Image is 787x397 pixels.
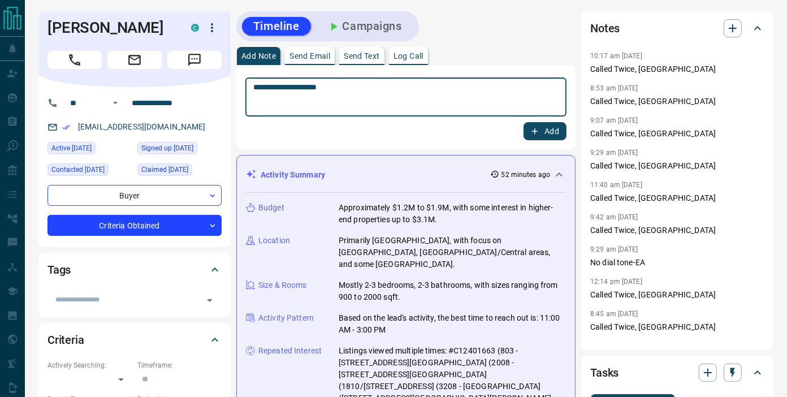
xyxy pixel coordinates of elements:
h2: Notes [590,19,620,37]
div: Activity Summary52 minutes ago [246,165,566,185]
p: Called Twice, [GEOGRAPHIC_DATA] [590,160,764,172]
p: Location [258,235,290,247]
button: Campaigns [315,17,413,36]
p: 12:14 pm [DATE] [590,278,642,286]
p: Send Text [344,52,380,60]
button: Open [109,96,122,110]
p: 10:17 am [DATE] [590,52,642,60]
p: Activity Pattern [258,312,314,324]
p: Approximately $1.2M to $1.9M, with some interest in higher-end properties up to $3.1M. [339,202,566,226]
p: Size & Rooms [258,279,307,291]
p: Repeated Interest [258,345,322,357]
button: Timeline [242,17,311,36]
p: No dial tone-EA [590,257,764,269]
button: Open [202,292,218,308]
span: Call [47,51,102,69]
p: Primarily [GEOGRAPHIC_DATA], with focus on [GEOGRAPHIC_DATA], [GEOGRAPHIC_DATA]/Central areas, an... [339,235,566,270]
p: Actively Searching: [47,360,132,370]
div: Tasks [590,359,764,386]
p: Activity Summary [261,169,325,181]
p: 9:42 am [DATE] [590,213,638,221]
span: Signed up [DATE] [141,143,193,154]
p: 8:53 am [DATE] [590,84,638,92]
svg: Email Verified [62,123,70,131]
span: Email [107,51,162,69]
p: 11:49 am [DATE] [590,342,642,350]
span: Message [167,51,222,69]
p: Called Twice, [GEOGRAPHIC_DATA] [590,192,764,204]
p: Called Twice, [GEOGRAPHIC_DATA] [590,63,764,75]
p: Called Twice, [GEOGRAPHIC_DATA] [590,128,764,140]
div: condos.ca [191,24,199,32]
p: Mostly 2-3 bedrooms, 2-3 bathrooms, with sizes ranging from 900 to 2000 sqft. [339,279,566,303]
p: Called Twice, [GEOGRAPHIC_DATA] [590,96,764,107]
h2: Criteria [47,331,84,349]
h2: Tasks [590,364,619,382]
p: 9:29 am [DATE] [590,245,638,253]
p: 8:45 am [DATE] [590,310,638,318]
div: Criteria [47,326,222,353]
div: Criteria Obtained [47,215,222,236]
p: Log Call [393,52,423,60]
p: 9:07 am [DATE] [590,116,638,124]
p: Send Email [289,52,330,60]
div: Notes [590,15,764,42]
div: Sun Sep 14 2025 [47,142,132,158]
span: Contacted [DATE] [51,164,105,175]
h2: Tags [47,261,71,279]
button: Add [524,122,567,140]
span: Active [DATE] [51,143,92,154]
div: Tue Apr 08 2025 [137,163,222,179]
p: Called Twice, [GEOGRAPHIC_DATA] [590,225,764,236]
div: Wed Aug 27 2025 [47,163,132,179]
div: Tue Apr 08 2025 [137,142,222,158]
p: 52 minutes ago [501,170,551,180]
a: [EMAIL_ADDRESS][DOMAIN_NAME] [78,122,206,131]
p: Called Twice, [GEOGRAPHIC_DATA] [590,289,764,301]
p: Based on the lead's activity, the best time to reach out is: 11:00 AM - 3:00 PM [339,312,566,336]
p: 9:29 am [DATE] [590,149,638,157]
p: Budget [258,202,284,214]
span: Claimed [DATE] [141,164,188,175]
p: Timeframe: [137,360,222,370]
p: 11:40 am [DATE] [590,181,642,189]
p: Add Note [241,52,276,60]
div: Buyer [47,185,222,206]
h1: [PERSON_NAME] [47,19,174,37]
p: Called Twice, [GEOGRAPHIC_DATA] [590,321,764,333]
div: Tags [47,256,222,283]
